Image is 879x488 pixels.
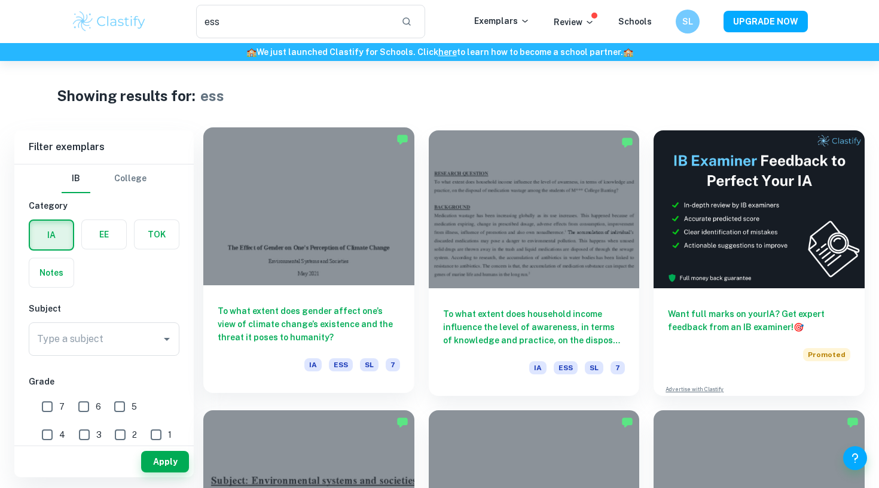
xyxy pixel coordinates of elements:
[585,361,603,374] span: SL
[618,17,652,26] a: Schools
[71,10,147,33] img: Clastify logo
[621,136,633,148] img: Marked
[168,428,172,441] span: 1
[676,10,700,33] button: SL
[623,47,633,57] span: 🏫
[246,47,257,57] span: 🏫
[396,133,408,145] img: Marked
[666,385,724,394] a: Advertise with Clastify
[668,307,850,334] h6: Want full marks on your IA ? Get expert feedback from an IB examiner!
[132,400,137,413] span: 5
[114,164,146,193] button: College
[200,85,224,106] h1: ess
[847,416,859,428] img: Marked
[132,428,137,441] span: 2
[135,220,179,249] button: TOK
[57,85,196,106] h1: Showing results for:
[96,428,102,441] span: 3
[554,361,578,374] span: ESS
[59,400,65,413] span: 7
[621,416,633,428] img: Marked
[360,358,379,371] span: SL
[62,164,90,193] button: IB
[429,130,640,396] a: To what extent does household income influence the level of awareness, in terms of knowledge and ...
[304,358,322,371] span: IA
[62,164,146,193] div: Filter type choice
[529,361,547,374] span: IA
[474,14,530,28] p: Exemplars
[218,304,400,344] h6: To what extent does gender affect one’s view of climate change’s existence and the threat it pose...
[59,428,65,441] span: 4
[29,199,179,212] h6: Category
[29,302,179,315] h6: Subject
[724,11,808,32] button: UPGRADE NOW
[438,47,457,57] a: here
[654,130,865,288] img: Thumbnail
[386,358,400,371] span: 7
[611,361,625,374] span: 7
[14,130,194,164] h6: Filter exemplars
[96,400,101,413] span: 6
[396,416,408,428] img: Marked
[196,5,392,38] input: Search for any exemplars...
[141,451,189,472] button: Apply
[29,258,74,287] button: Notes
[2,45,877,59] h6: We just launched Clastify for Schools. Click to learn how to become a school partner.
[30,221,73,249] button: IA
[843,446,867,470] button: Help and Feedback
[203,130,414,396] a: To what extent does gender affect one’s view of climate change’s existence and the threat it pose...
[793,322,804,332] span: 🎯
[803,348,850,361] span: Promoted
[29,375,179,388] h6: Grade
[654,130,865,396] a: Want full marks on yourIA? Get expert feedback from an IB examiner!PromotedAdvertise with Clastify
[681,15,695,28] h6: SL
[329,358,353,371] span: ESS
[443,307,625,347] h6: To what extent does household income influence the level of awareness, in terms of knowledge and ...
[82,220,126,249] button: EE
[158,331,175,347] button: Open
[554,16,594,29] p: Review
